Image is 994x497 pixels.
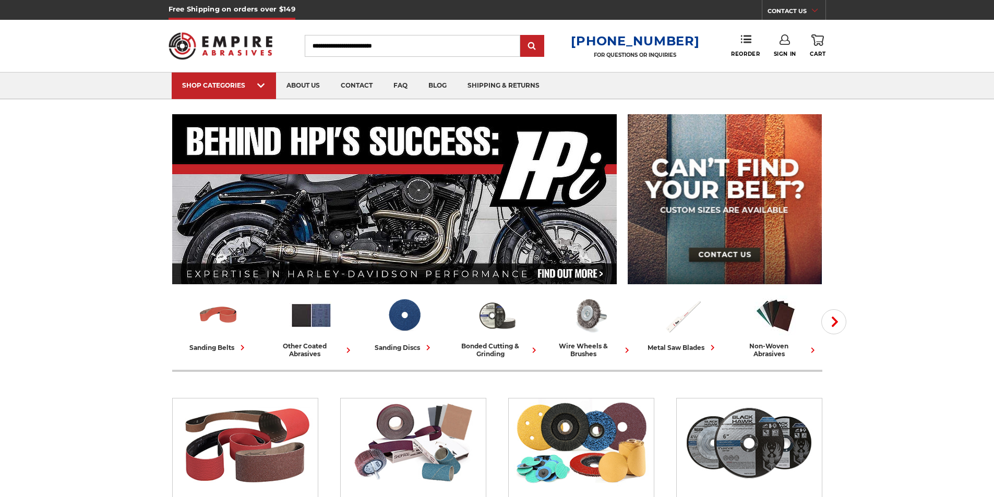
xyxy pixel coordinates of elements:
p: FOR QUESTIONS OR INQUIRIES [571,52,699,58]
div: sanding discs [375,342,434,353]
a: [PHONE_NUMBER] [571,33,699,49]
span: Cart [810,51,825,57]
a: about us [276,72,330,99]
a: CONTACT US [768,5,825,20]
a: bonded cutting & grinding [455,294,540,358]
a: wire wheels & brushes [548,294,632,358]
img: Sanding Belts [177,398,313,487]
a: shipping & returns [457,72,550,99]
img: Sanding Discs [513,398,649,487]
img: Banner for an interview featuring Horsepower Inc who makes Harley performance upgrades featured o... [172,114,617,284]
a: blog [418,72,457,99]
span: Reorder [731,51,760,57]
a: other coated abrasives [269,294,354,358]
img: Bonded Cutting & Grinding [681,398,817,487]
a: non-woven abrasives [734,294,818,358]
img: promo banner for custom belts. [628,114,822,284]
div: non-woven abrasives [734,342,818,358]
button: Next [821,309,846,334]
a: contact [330,72,383,99]
img: Sanding Belts [197,294,240,337]
img: Bonded Cutting & Grinding [475,294,519,337]
div: sanding belts [189,342,248,353]
a: sanding belts [176,294,261,353]
img: Other Coated Abrasives [345,398,481,487]
div: other coated abrasives [269,342,354,358]
img: Metal Saw Blades [661,294,704,337]
div: bonded cutting & grinding [455,342,540,358]
span: Sign In [774,51,796,57]
img: Other Coated Abrasives [290,294,333,337]
div: SHOP CATEGORIES [182,81,266,89]
input: Submit [522,36,543,57]
a: Cart [810,34,825,57]
a: metal saw blades [641,294,725,353]
img: Empire Abrasives [169,26,273,66]
a: Reorder [731,34,760,57]
div: metal saw blades [648,342,718,353]
div: wire wheels & brushes [548,342,632,358]
a: sanding discs [362,294,447,353]
a: faq [383,72,418,99]
img: Wire Wheels & Brushes [568,294,612,337]
img: Non-woven Abrasives [754,294,797,337]
img: Sanding Discs [382,294,426,337]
